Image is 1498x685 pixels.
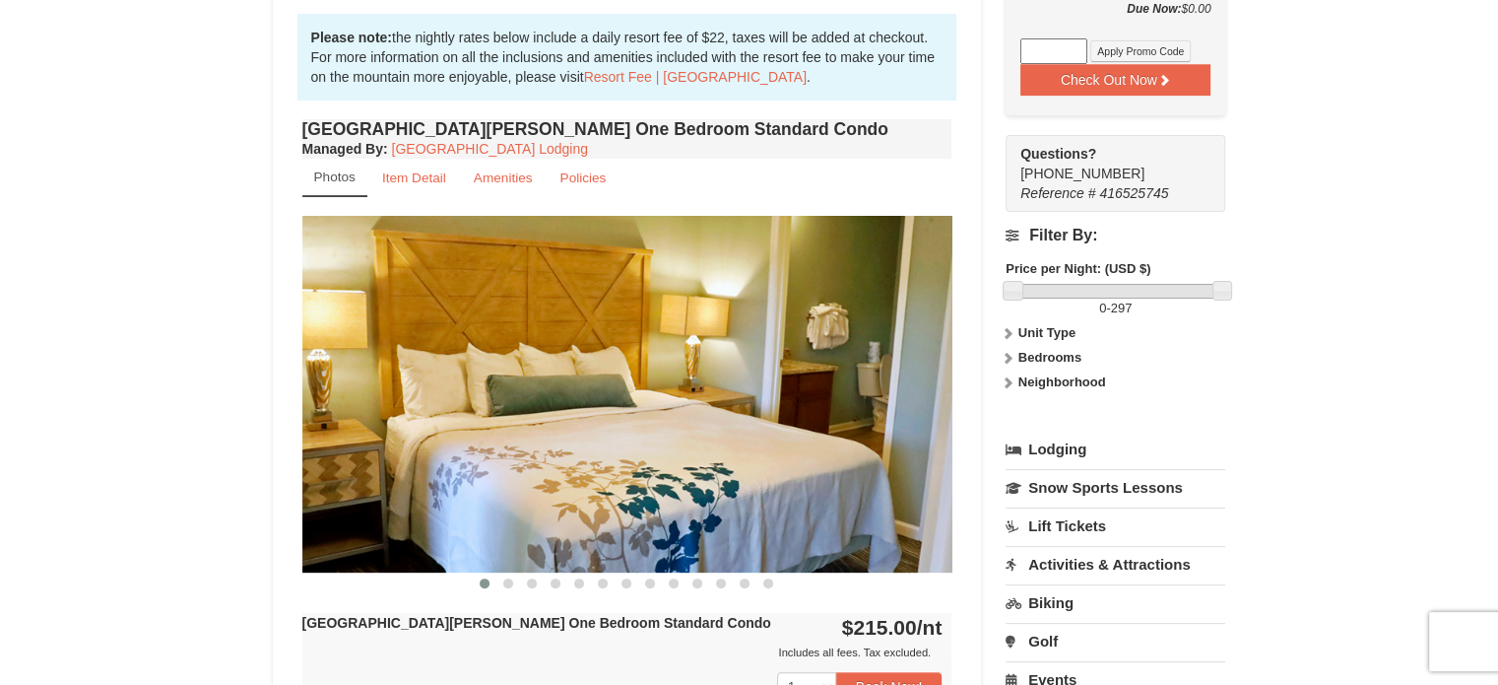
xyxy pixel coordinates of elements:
strong: Due Now: [1127,2,1181,16]
strong: Neighborhood [1018,375,1106,389]
small: Photos [314,170,356,184]
a: [GEOGRAPHIC_DATA] Lodging [392,141,588,157]
a: Photos [302,159,367,197]
button: Apply Promo Code [1090,40,1191,62]
strong: $215.00 [842,616,943,639]
strong: Bedrooms [1018,350,1081,365]
strong: [GEOGRAPHIC_DATA][PERSON_NAME] One Bedroom Standard Condo [302,615,771,631]
a: Lodging [1006,432,1225,467]
strong: Unit Type [1018,325,1075,340]
strong: Questions? [1020,146,1096,162]
a: Lift Tickets [1006,508,1225,544]
span: [PHONE_NUMBER] [1020,144,1190,181]
h4: [GEOGRAPHIC_DATA][PERSON_NAME] One Bedroom Standard Condo [302,119,952,139]
strong: Please note: [311,30,392,45]
span: Reference # [1020,185,1095,201]
strong: : [302,141,388,157]
a: Item Detail [369,159,459,197]
div: Includes all fees. Tax excluded. [302,643,943,662]
span: 297 [1111,301,1133,315]
a: Golf [1006,623,1225,659]
label: - [1006,299,1225,318]
img: 18876286-121-55434444.jpg [302,216,952,572]
small: Policies [559,171,606,185]
button: Check Out Now [1020,64,1210,96]
a: Amenities [461,159,546,197]
div: the nightly rates below include a daily resort fee of $22, taxes will be added at checkout. For m... [297,14,957,101]
a: Policies [547,159,619,197]
h4: Filter By: [1006,227,1225,244]
span: /nt [917,616,943,639]
span: 416525745 [1099,185,1168,201]
small: Amenities [474,171,533,185]
span: 0 [1099,301,1106,315]
a: Snow Sports Lessons [1006,469,1225,506]
span: Managed By [302,141,383,157]
strong: Price per Night: (USD $) [1006,261,1150,276]
small: Item Detail [382,171,446,185]
a: Biking [1006,584,1225,621]
a: Resort Fee | [GEOGRAPHIC_DATA] [584,69,807,85]
a: Activities & Attractions [1006,546,1225,582]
